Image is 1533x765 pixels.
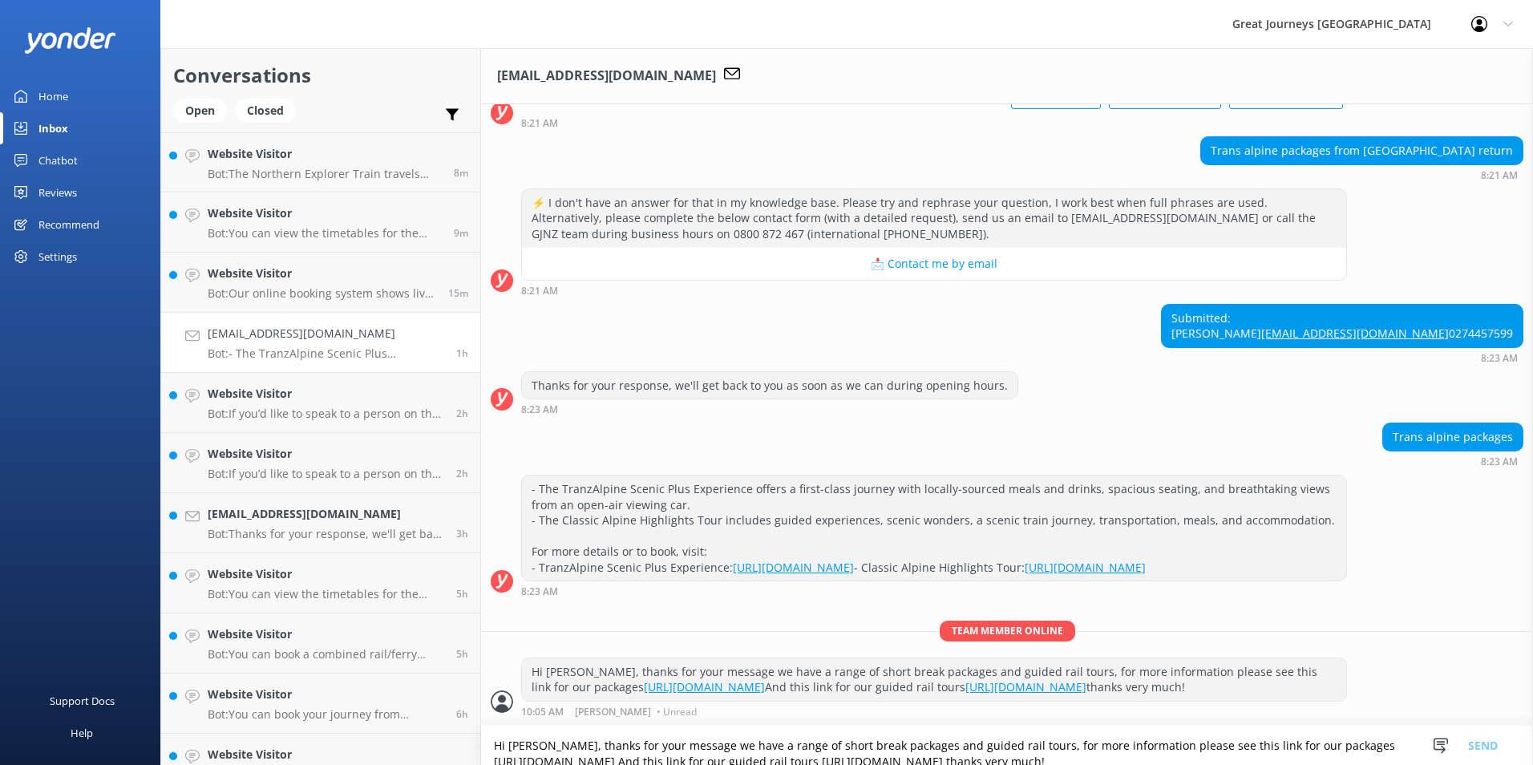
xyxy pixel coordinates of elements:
div: Hi [PERSON_NAME], thanks for your message we have a range of short break packages and guided rail... [522,658,1346,701]
div: Sep 12 2025 08:23am (UTC +12:00) Pacific/Auckland [521,403,1018,415]
a: Website VisitorBot:If you’d like to speak to a person on the Great Journeys NZ team, please call ... [161,433,480,493]
div: Help [71,717,93,749]
p: Bot: You can book a combined rail/ferry ticket for the Coastal Pacific service, which connects wi... [208,647,444,662]
div: Closed [235,99,296,123]
div: Open [173,99,227,123]
span: Sep 12 2025 08:23am (UTC +12:00) Pacific/Auckland [456,346,468,360]
div: Trans alpine packages from [GEOGRAPHIC_DATA] return [1201,137,1523,164]
a: Website VisitorBot:Our online booking system shows live availability. If you see 'fully booked' o... [161,253,480,313]
h4: Website Visitor [208,746,444,763]
span: Sep 12 2025 04:24am (UTC +12:00) Pacific/Auckland [456,647,468,661]
div: Sep 12 2025 10:05am (UTC +12:00) Pacific/Auckland [521,706,1347,717]
div: Support Docs [50,685,115,717]
strong: 8:21 AM [521,119,558,128]
span: Sep 12 2025 09:49am (UTC +12:00) Pacific/Auckland [448,286,468,300]
strong: 8:21 AM [521,286,558,296]
a: [URL][DOMAIN_NAME] [644,679,765,694]
div: Sep 12 2025 08:23am (UTC +12:00) Pacific/Auckland [1382,455,1523,467]
a: Website VisitorBot:You can view the timetables for the Northern Explorer, Coastal Pacific, and Tr... [161,553,480,613]
div: Sep 12 2025 08:21am (UTC +12:00) Pacific/Auckland [521,117,1343,128]
span: Sep 12 2025 09:56am (UTC +12:00) Pacific/Auckland [454,166,468,180]
span: Sep 12 2025 07:18am (UTC +12:00) Pacific/Auckland [456,467,468,480]
div: - The TranzAlpine Scenic Plus Experience offers a first-class journey with locally-sourced meals ... [522,476,1346,581]
a: Website VisitorBot:You can book your journey from [GEOGRAPHIC_DATA] to [GEOGRAPHIC_DATA] on the N... [161,674,480,734]
span: Sep 12 2025 04:34am (UTC +12:00) Pacific/Auckland [456,587,468,601]
p: Bot: If you’d like to speak to a person on the Great Journeys NZ team, please call [PHONE_NUMBER]... [208,467,444,481]
span: Sep 12 2025 09:55am (UTC +12:00) Pacific/Auckland [454,226,468,240]
strong: 8:23 AM [1481,354,1518,363]
p: Bot: Our online booking system shows live availability. If you see 'fully booked' online, it is l... [208,286,436,301]
a: Website VisitorBot:You can book a combined rail/ferry ticket for the Coastal Pacific service, whi... [161,613,480,674]
h4: Website Visitor [208,686,444,703]
h4: Website Visitor [208,565,444,583]
div: Home [38,80,68,112]
h4: [EMAIL_ADDRESS][DOMAIN_NAME] [208,325,444,342]
div: Recommend [38,208,99,241]
p: Bot: You can book your journey from [GEOGRAPHIC_DATA] to [GEOGRAPHIC_DATA] on the Northern Explor... [208,707,444,722]
a: [EMAIL_ADDRESS][DOMAIN_NAME]Bot:- The TranzAlpine Scenic Plus Experience offers a first-class jou... [161,313,480,373]
p: Bot: If you’d like to speak to a person on the Great Journeys NZ team, please call [PHONE_NUMBER]... [208,407,444,421]
div: Thanks for your response, we'll get back to you as soon as we can during opening hours. [522,372,1017,399]
a: Closed [235,101,304,119]
span: Sep 12 2025 08:01am (UTC +12:00) Pacific/Auckland [456,407,468,420]
div: ⚡ I don't have an answer for that in my knowledge base. Please try and rephrase your question, I ... [522,189,1346,248]
span: Team member online [940,621,1075,641]
h4: Website Visitor [208,445,444,463]
a: Website VisitorBot:You can view the timetables for the Northern Explorer, Coastal Pacific, and Tr... [161,192,480,253]
strong: 8:21 AM [1481,171,1518,180]
button: 📩 Contact me by email [522,248,1346,280]
span: Sep 12 2025 03:42am (UTC +12:00) Pacific/Auckland [456,707,468,721]
div: Inbox [38,112,68,144]
h4: Website Visitor [208,625,444,643]
img: yonder-white-logo.png [24,27,116,54]
p: Bot: You can view the timetables for the Northern Explorer, Coastal Pacific, and TranzAlpine Scen... [208,226,442,241]
a: [URL][DOMAIN_NAME] [965,679,1086,694]
p: Bot: - The TranzAlpine Scenic Plus Experience offers a first-class journey with locally-sourced m... [208,346,444,361]
a: Open [173,101,235,119]
strong: 10:05 AM [521,707,564,717]
div: Trans alpine packages [1383,423,1523,451]
h4: Website Visitor [208,265,436,282]
div: Sep 12 2025 08:23am (UTC +12:00) Pacific/Auckland [1161,352,1523,363]
h4: [EMAIL_ADDRESS][DOMAIN_NAME] [208,505,444,523]
span: [PERSON_NAME] [575,707,651,717]
p: Bot: You can view the timetables for the Northern Explorer, Coastal Pacific, and TranzAlpine Scen... [208,587,444,601]
span: • Unread [657,707,697,717]
strong: 8:23 AM [521,405,558,415]
span: Sep 12 2025 06:26am (UTC +12:00) Pacific/Auckland [456,527,468,540]
div: Reviews [38,176,77,208]
a: [URL][DOMAIN_NAME] [1025,560,1146,575]
a: Website VisitorBot:The Northern Explorer Train travels between [GEOGRAPHIC_DATA] and [GEOGRAPHIC_... [161,132,480,192]
strong: 8:23 AM [1481,457,1518,467]
div: Submitted: [PERSON_NAME] 0274457599 [1162,305,1523,347]
div: Sep 12 2025 08:21am (UTC +12:00) Pacific/Auckland [521,285,1347,296]
p: Bot: The Northern Explorer Train travels between [GEOGRAPHIC_DATA] and [GEOGRAPHIC_DATA], with [P... [208,167,442,181]
h4: Website Visitor [208,204,442,222]
a: [URL][DOMAIN_NAME] [733,560,854,575]
strong: 8:23 AM [521,587,558,597]
a: Website VisitorBot:If you’d like to speak to a person on the Great Journeys NZ team, please call ... [161,373,480,433]
h2: Conversations [173,60,468,91]
a: [EMAIL_ADDRESS][DOMAIN_NAME] [1261,326,1449,341]
h3: [EMAIL_ADDRESS][DOMAIN_NAME] [497,66,716,87]
a: [EMAIL_ADDRESS][DOMAIN_NAME]Bot:Thanks for your response, we'll get back to you as soon as we can... [161,493,480,553]
div: Sep 12 2025 08:23am (UTC +12:00) Pacific/Auckland [521,585,1347,597]
div: Sep 12 2025 08:21am (UTC +12:00) Pacific/Auckland [1200,169,1523,180]
h4: Website Visitor [208,385,444,403]
div: Settings [38,241,77,273]
div: Chatbot [38,144,78,176]
h4: Website Visitor [208,145,442,163]
p: Bot: Thanks for your response, we'll get back to you as soon as we can during opening hours. [208,527,444,541]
